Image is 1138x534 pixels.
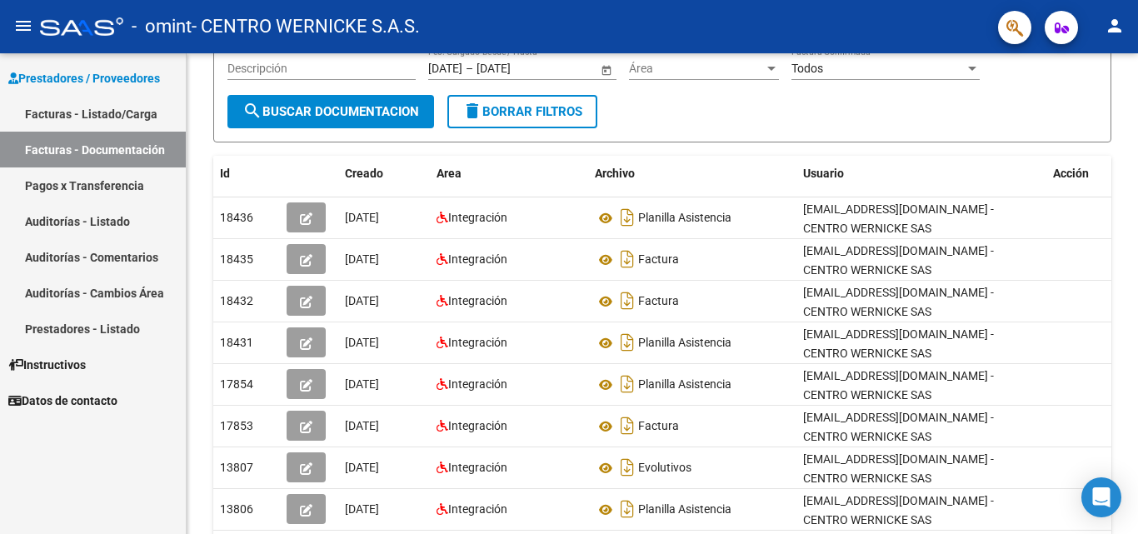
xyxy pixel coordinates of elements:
[803,244,994,277] span: [EMAIL_ADDRESS][DOMAIN_NAME] - CENTRO WERNICKE SAS
[220,336,253,349] span: 18431
[448,419,507,432] span: Integración
[616,496,638,522] i: Descargar documento
[447,95,597,128] button: Borrar Filtros
[345,167,383,180] span: Creado
[616,329,638,356] i: Descargar documento
[448,294,507,307] span: Integración
[242,101,262,121] mat-icon: search
[638,295,679,308] span: Factura
[638,253,679,267] span: Factura
[220,377,253,391] span: 17854
[345,377,379,391] span: [DATE]
[638,212,731,225] span: Planilla Asistencia
[220,294,253,307] span: 18432
[803,494,994,527] span: [EMAIL_ADDRESS][DOMAIN_NAME] - CENTRO WERNICKE SAS
[803,327,994,360] span: [EMAIL_ADDRESS][DOMAIN_NAME] - CENTRO WERNICKE SAS
[220,419,253,432] span: 17853
[803,286,994,318] span: [EMAIL_ADDRESS][DOMAIN_NAME] - CENTRO WERNICKE SAS
[466,62,473,76] span: –
[477,62,558,76] input: End date
[803,369,994,402] span: [EMAIL_ADDRESS][DOMAIN_NAME] - CENTRO WERNICKE SAS
[345,419,379,432] span: [DATE]
[227,95,434,128] button: Buscar Documentacion
[638,420,679,433] span: Factura
[338,156,430,192] datatable-header-cell: Creado
[13,16,33,36] mat-icon: menu
[448,211,507,224] span: Integración
[462,104,582,119] span: Borrar Filtros
[8,69,160,87] span: Prestadores / Proveedores
[616,371,638,397] i: Descargar documento
[1053,167,1089,180] span: Acción
[448,461,507,474] span: Integración
[616,204,638,231] i: Descargar documento
[803,452,994,485] span: [EMAIL_ADDRESS][DOMAIN_NAME] - CENTRO WERNICKE SAS
[345,502,379,516] span: [DATE]
[430,156,588,192] datatable-header-cell: Area
[803,167,844,180] span: Usuario
[629,62,764,76] span: Área
[796,156,1046,192] datatable-header-cell: Usuario
[638,462,691,475] span: Evolutivos
[428,62,462,76] input: Start date
[1046,156,1130,192] datatable-header-cell: Acción
[616,246,638,272] i: Descargar documento
[638,337,731,350] span: Planilla Asistencia
[1081,477,1121,517] div: Open Intercom Messenger
[437,167,462,180] span: Area
[345,294,379,307] span: [DATE]
[638,378,731,392] span: Planilla Asistencia
[448,377,507,391] span: Integración
[345,461,379,474] span: [DATE]
[220,502,253,516] span: 13806
[8,392,117,410] span: Datos de contacto
[1105,16,1125,36] mat-icon: person
[132,8,192,45] span: - omint
[8,356,86,374] span: Instructivos
[242,104,419,119] span: Buscar Documentacion
[220,252,253,266] span: 18435
[803,411,994,443] span: [EMAIL_ADDRESS][DOMAIN_NAME] - CENTRO WERNICKE SAS
[616,287,638,314] i: Descargar documento
[345,336,379,349] span: [DATE]
[345,252,379,266] span: [DATE]
[192,8,420,45] span: - CENTRO WERNICKE S.A.S.
[220,211,253,224] span: 18436
[462,101,482,121] mat-icon: delete
[220,461,253,474] span: 13807
[448,336,507,349] span: Integración
[595,167,635,180] span: Archivo
[588,156,796,192] datatable-header-cell: Archivo
[345,211,379,224] span: [DATE]
[213,156,280,192] datatable-header-cell: Id
[638,503,731,517] span: Planilla Asistencia
[597,61,615,78] button: Open calendar
[803,202,994,235] span: [EMAIL_ADDRESS][DOMAIN_NAME] - CENTRO WERNICKE SAS
[616,412,638,439] i: Descargar documento
[791,62,823,75] span: Todos
[616,454,638,481] i: Descargar documento
[220,167,230,180] span: Id
[448,252,507,266] span: Integración
[448,502,507,516] span: Integración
